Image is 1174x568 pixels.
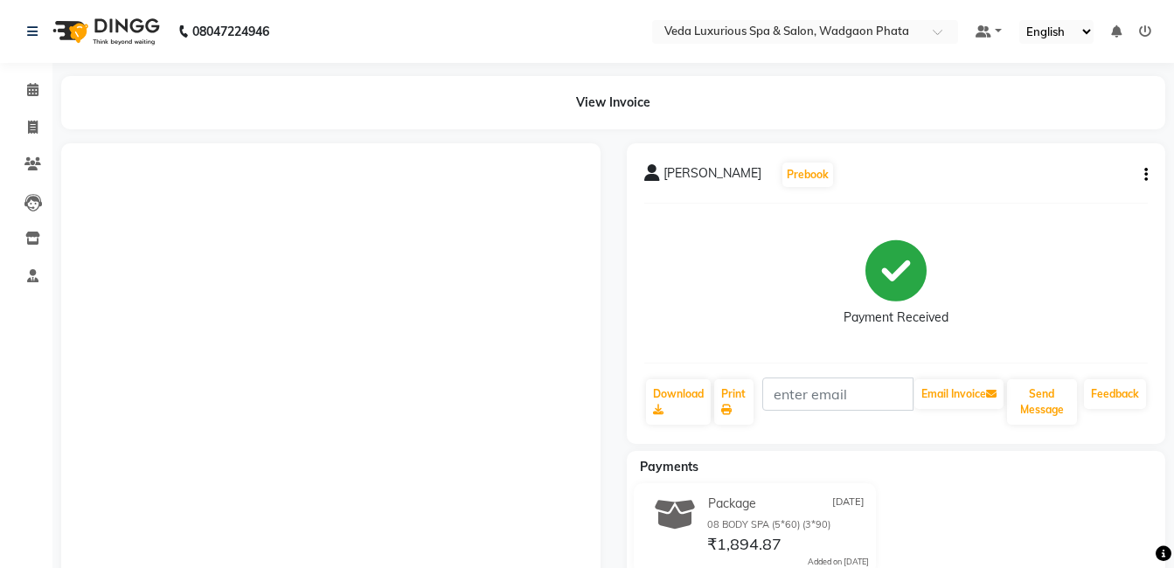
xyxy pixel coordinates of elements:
div: Added on [DATE] [808,556,869,568]
img: logo [45,7,164,56]
span: [PERSON_NAME] [663,164,761,189]
div: Payment Received [844,308,948,327]
div: View Invoice [61,76,1165,129]
button: Email Invoice [914,379,1004,409]
button: Prebook [782,163,833,187]
input: enter email [762,378,913,411]
span: ₹1,894.87 [707,534,782,558]
span: [DATE] [832,495,865,513]
span: Payments [640,459,698,474]
a: Download [646,379,711,425]
span: Package [708,495,756,513]
a: Feedback [1084,379,1146,409]
b: 08047224946 [192,7,269,56]
button: Send Message [1007,379,1077,425]
div: 08 BODY SPA (5*60) (3*90) [707,517,868,532]
a: Print [714,379,754,425]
